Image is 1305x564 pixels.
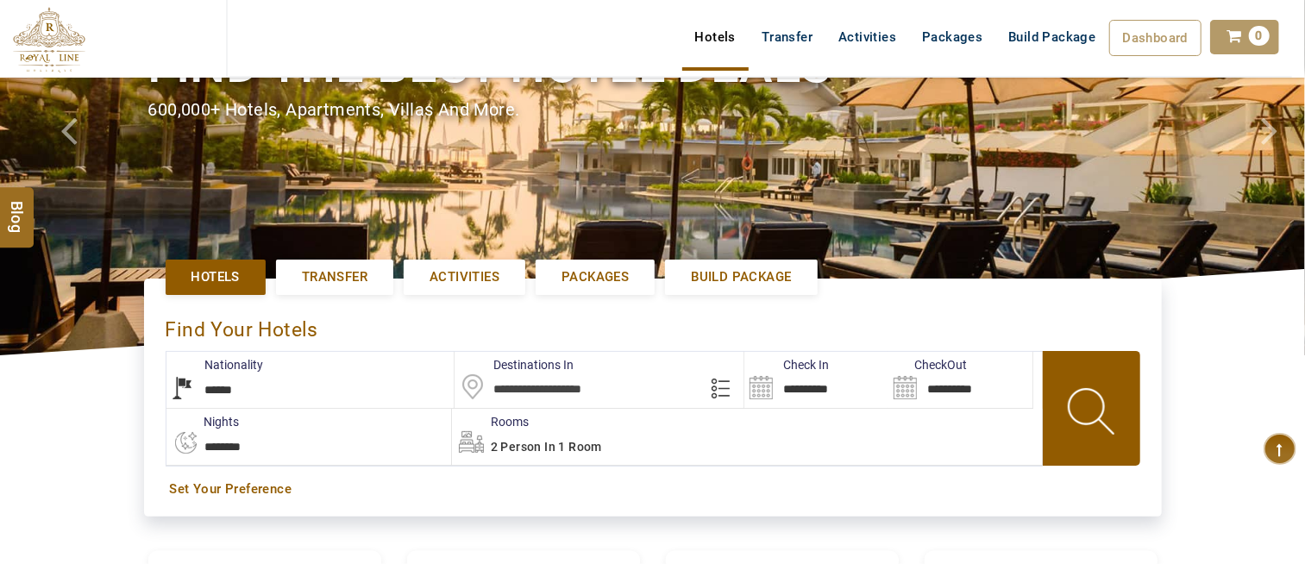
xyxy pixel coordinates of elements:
[191,268,240,286] span: Hotels
[491,440,602,454] span: 2 Person in 1 Room
[302,268,367,286] span: Transfer
[744,352,888,408] input: Search
[13,7,85,72] img: The Royal Line Holidays
[1249,26,1270,46] span: 0
[166,260,266,295] a: Hotels
[6,201,28,216] span: Blog
[166,356,264,373] label: Nationality
[744,356,829,373] label: Check In
[682,20,749,54] a: Hotels
[1210,20,1279,54] a: 0
[1123,30,1189,46] span: Dashboard
[749,20,825,54] a: Transfer
[888,352,1032,408] input: Search
[166,300,1140,351] div: Find Your Hotels
[452,413,529,430] label: Rooms
[455,356,574,373] label: Destinations In
[562,268,629,286] span: Packages
[404,260,525,295] a: Activities
[166,413,240,430] label: nights
[170,480,1136,498] a: Set Your Preference
[888,356,967,373] label: CheckOut
[825,20,909,54] a: Activities
[430,268,499,286] span: Activities
[691,268,791,286] span: Build Package
[536,260,655,295] a: Packages
[995,20,1108,54] a: Build Package
[909,20,995,54] a: Packages
[665,260,817,295] a: Build Package
[276,260,393,295] a: Transfer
